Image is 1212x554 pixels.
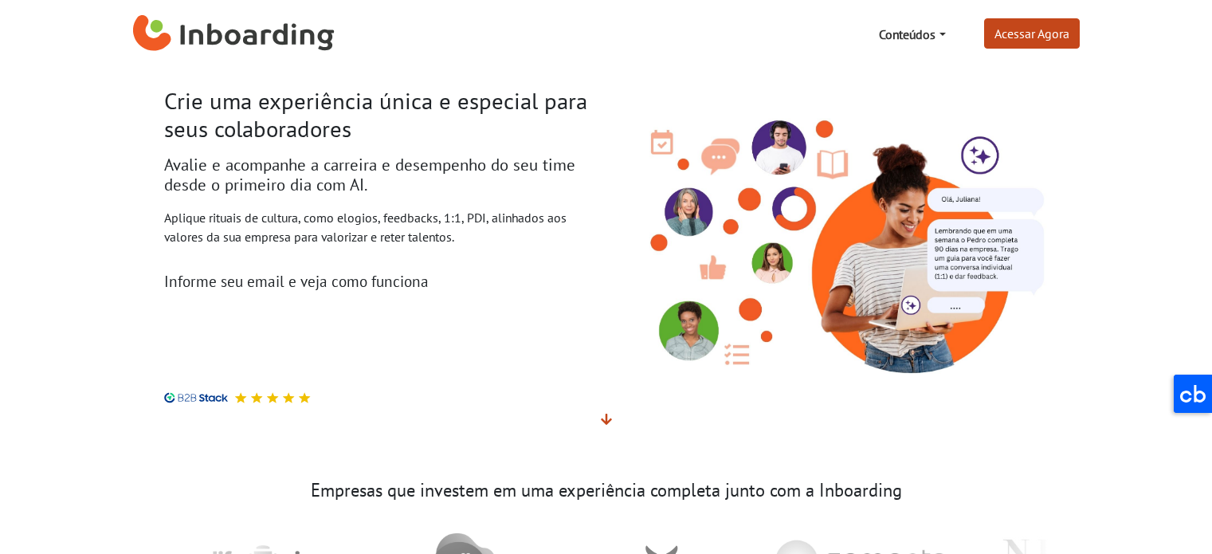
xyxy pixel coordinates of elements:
[164,272,594,290] h3: Informe seu email e veja como funciona
[228,392,311,404] div: Avaliação 5 estrelas no B2B Stack
[164,392,228,404] img: B2B Stack logo
[873,18,951,50] a: Conteúdos
[164,88,594,143] h1: Crie uma experiência única e especial para seus colaboradores
[298,392,311,404] img: Avaliação 5 estrelas no B2B Stack
[250,392,263,404] img: Avaliação 5 estrelas no B2B Stack
[133,6,335,62] a: Inboarding Home Page
[164,297,556,373] iframe: Form 0
[984,18,1080,49] a: Acessar Agora
[618,92,1049,381] img: Inboarding - Rutuais de Cultura com Inteligência Ariticial. Feedback, conversas 1:1, PDI.
[164,208,594,246] p: Aplique rituais de cultura, como elogios, feedbacks, 1:1, PDI, alinhados aos valores da sua empre...
[282,392,295,404] img: Avaliação 5 estrelas no B2B Stack
[164,155,594,195] h2: Avalie e acompanhe a carreira e desempenho do seu time desde o primeiro dia com AI.
[164,480,1049,501] h3: Empresas que investem em uma experiência completa junto com a Inboarding
[266,392,279,404] img: Avaliação 5 estrelas no B2B Stack
[601,411,612,427] span: Veja mais detalhes abaixo
[234,392,247,404] img: Avaliação 5 estrelas no B2B Stack
[133,10,335,58] img: Inboarding Home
